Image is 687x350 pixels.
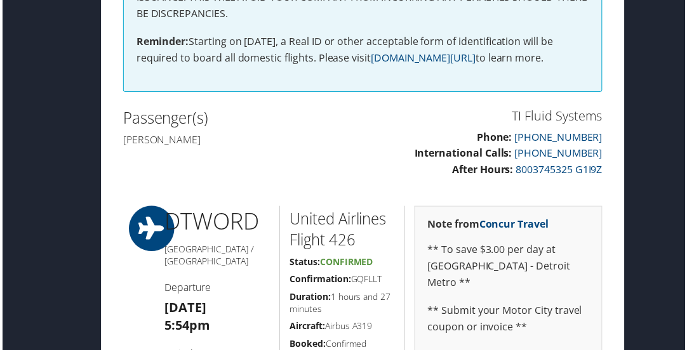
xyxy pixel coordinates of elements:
[135,34,590,67] p: Starting on [DATE], a Real ID or other acceptable form of identification will be required to boar...
[121,134,353,148] h4: [PERSON_NAME]
[163,245,270,269] h5: [GEOGRAPHIC_DATA] / [GEOGRAPHIC_DATA]
[163,301,205,318] strong: [DATE]
[319,257,373,269] span: Confirmed
[480,219,550,233] a: Concur Travel
[121,108,353,129] h2: Passenger(s)
[163,207,270,239] h1: DTW ORD
[289,322,324,334] strong: Aircraft:
[428,219,550,233] strong: Note from
[372,108,604,126] h3: TI Fluid Systems
[289,292,330,304] strong: Duration:
[477,131,513,145] strong: Phone:
[371,51,476,65] a: [DOMAIN_NAME][URL]
[289,257,319,269] strong: Status:
[516,147,604,161] a: [PHONE_NUMBER]
[163,319,209,336] strong: 5:54pm
[453,164,514,178] strong: After Hours:
[415,147,513,161] strong: International Calls:
[289,292,395,317] h5: 1 hours and 27 minutes
[517,164,604,178] a: 8003745325 G1I9Z
[289,275,395,287] h5: GQFLLT
[428,243,590,292] p: ** To save $3.00 per day at [GEOGRAPHIC_DATA] - Detroit Metro **
[163,282,270,296] h4: Departure
[516,131,604,145] a: [PHONE_NUMBER]
[289,275,350,287] strong: Confirmation:
[289,322,395,335] h5: Airbus A319
[428,305,590,337] p: ** Submit your Motor City travel coupon or invoice **
[289,210,395,252] h2: United Airlines Flight 426
[135,35,187,49] strong: Reminder:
